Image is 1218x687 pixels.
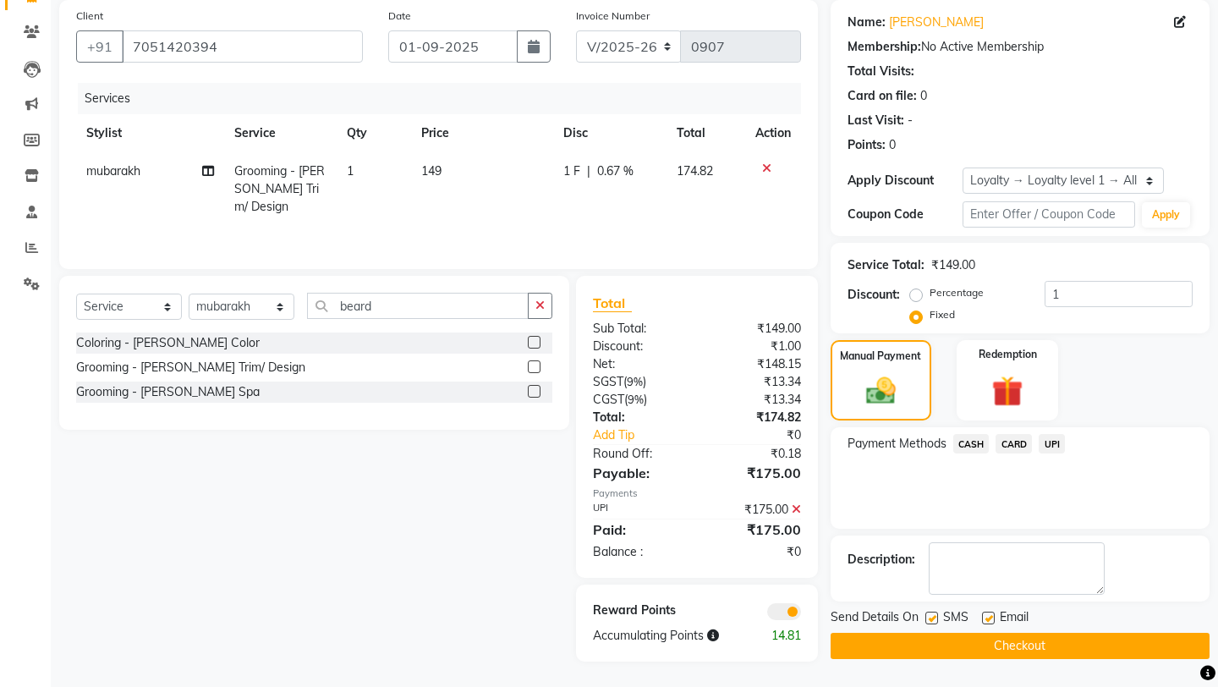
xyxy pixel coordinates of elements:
[580,501,697,519] div: UPI
[943,608,968,629] span: SMS
[848,87,917,105] div: Card on file:
[234,163,325,214] span: Grooming - [PERSON_NAME] Trim/ Design
[982,372,1033,411] img: _gift.svg
[755,627,814,645] div: 14.81
[889,14,984,31] a: [PERSON_NAME]
[76,334,260,352] div: Coloring - [PERSON_NAME] Color
[963,201,1135,228] input: Enter Offer / Coupon Code
[848,14,886,31] div: Name:
[86,163,140,179] span: mubarakh
[580,426,716,444] a: Add Tip
[930,307,955,322] label: Fixed
[593,374,623,389] span: SGST
[667,114,745,152] th: Total
[930,285,984,300] label: Percentage
[908,112,913,129] div: -
[580,391,697,409] div: ( )
[889,136,896,154] div: 0
[580,320,697,338] div: Sub Total:
[745,114,801,152] th: Action
[563,162,580,180] span: 1 F
[697,409,814,426] div: ₹174.82
[580,519,697,540] div: Paid:
[593,392,624,407] span: CGST
[122,30,363,63] input: Search by Name/Mobile/Email/Code
[388,8,411,24] label: Date
[848,172,963,190] div: Apply Discount
[553,114,667,152] th: Disc
[697,373,814,391] div: ₹13.34
[831,633,1210,659] button: Checkout
[76,8,103,24] label: Client
[840,349,921,364] label: Manual Payment
[697,338,814,355] div: ₹1.00
[1142,202,1190,228] button: Apply
[848,286,900,304] div: Discount:
[848,136,886,154] div: Points:
[1000,608,1029,629] span: Email
[697,519,814,540] div: ₹175.00
[848,256,924,274] div: Service Total:
[597,162,634,180] span: 0.67 %
[697,391,814,409] div: ₹13.34
[76,30,123,63] button: +91
[848,38,921,56] div: Membership:
[697,445,814,463] div: ₹0.18
[337,114,411,152] th: Qty
[848,112,904,129] div: Last Visit:
[677,163,713,179] span: 174.82
[979,347,1037,362] label: Redemption
[697,320,814,338] div: ₹149.00
[848,63,914,80] div: Total Visits:
[697,463,814,483] div: ₹175.00
[697,543,814,561] div: ₹0
[848,206,963,223] div: Coupon Code
[1039,434,1065,453] span: UPI
[224,114,337,152] th: Service
[848,435,946,453] span: Payment Methods
[78,83,814,114] div: Services
[580,463,697,483] div: Payable:
[307,293,529,319] input: Search or Scan
[580,627,755,645] div: Accumulating Points
[580,543,697,561] div: Balance :
[580,445,697,463] div: Round Off:
[627,375,643,388] span: 9%
[576,8,650,24] label: Invoice Number
[76,114,224,152] th: Stylist
[580,355,697,373] div: Net:
[76,383,260,401] div: Grooming - [PERSON_NAME] Spa
[697,501,814,519] div: ₹175.00
[587,162,590,180] span: |
[697,355,814,373] div: ₹148.15
[628,393,644,406] span: 9%
[76,359,305,376] div: Grooming - [PERSON_NAME] Trim/ Design
[580,409,697,426] div: Total:
[593,486,801,501] div: Payments
[953,434,990,453] span: CASH
[931,256,975,274] div: ₹149.00
[996,434,1032,453] span: CARD
[716,426,814,444] div: ₹0
[411,114,553,152] th: Price
[580,602,697,620] div: Reward Points
[580,338,697,355] div: Discount:
[580,373,697,391] div: ( )
[848,38,1193,56] div: No Active Membership
[421,163,442,179] span: 149
[831,608,919,629] span: Send Details On
[920,87,927,105] div: 0
[593,294,632,312] span: Total
[848,551,915,569] div: Description:
[347,163,354,179] span: 1
[857,374,905,408] img: _cash.svg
